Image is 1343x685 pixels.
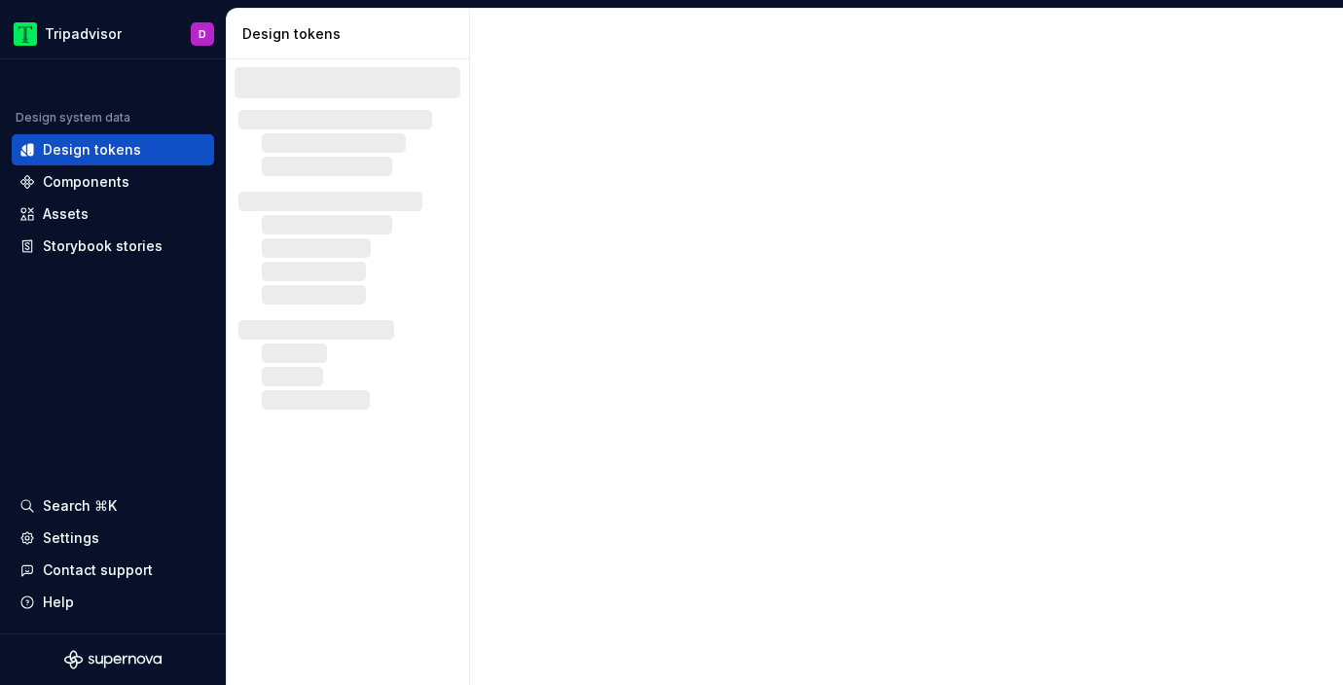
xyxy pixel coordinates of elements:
a: Storybook stories [12,231,214,262]
div: Contact support [43,560,153,580]
a: Settings [12,523,214,554]
div: Help [43,593,74,612]
button: TripadvisorD [4,13,222,54]
div: Assets [43,204,89,224]
button: Contact support [12,555,214,586]
a: Components [12,166,214,198]
div: Search ⌘K [43,496,117,516]
a: Assets [12,198,214,230]
div: Components [43,172,129,192]
div: Storybook stories [43,236,163,256]
div: Design tokens [242,24,461,44]
div: Settings [43,528,99,548]
img: 0ed0e8b8-9446-497d-bad0-376821b19aa5.png [14,22,37,46]
div: Design tokens [43,140,141,160]
div: Tripadvisor [45,24,122,44]
div: D [199,26,206,42]
button: Search ⌘K [12,490,214,522]
div: Design system data [16,110,130,126]
svg: Supernova Logo [64,650,162,669]
a: Design tokens [12,134,214,165]
button: Help [12,587,214,618]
